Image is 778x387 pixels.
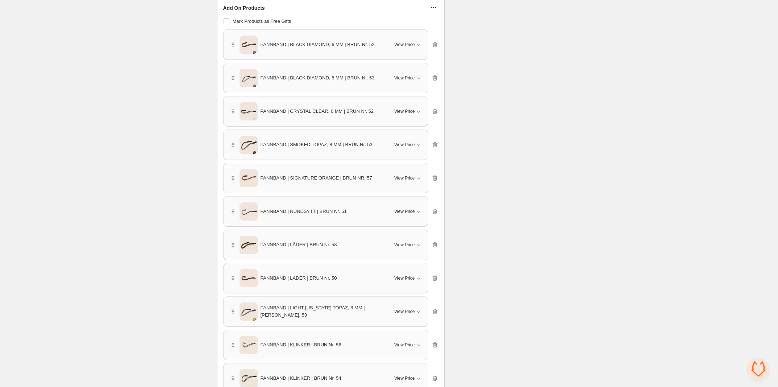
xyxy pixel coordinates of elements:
[390,339,426,351] button: View Price
[390,206,426,217] button: View Price
[390,172,426,184] button: View Price
[748,358,769,380] a: Открытый чат
[261,141,373,148] span: PANNBAND | SMOKED TOPAZ, 8 MM | BRUN Nr. 53
[240,67,258,90] img: PANNBAND | BLACK DIAMOND, 8 MM | BRUN Nr. 53
[261,304,384,319] span: PANNBAND | LIGHT [US_STATE] TOPAZ, 8 MM | [PERSON_NAME]. 53
[394,142,415,148] span: View Price
[240,133,258,156] img: PANNBAND | SMOKED TOPAZ, 8 MM | BRUN Nr. 53
[261,275,337,282] span: PANNBAND | LÄDER | BRUN Nr. 50
[240,300,258,323] img: PANNBAND | LIGHT COLORADO TOPAZ, 8 MM | BRUN Nr. 53
[261,241,337,248] span: PANNBAND | LÄDER | BRUN Nr. 58
[390,139,426,151] button: View Price
[240,33,258,56] img: PANNBAND | BLACK DIAMOND, 6 MM | BRUN Nr. 52
[240,200,258,223] img: PANNBAND | RUNDSYTT | BRUN Nr. 51
[240,167,258,190] img: PANNBAND | SIGNATURE ORANGE | BRUN NR. 57
[390,372,426,384] button: View Price
[240,234,258,256] img: PANNBAND | LÄDER | BRUN Nr. 58
[261,108,374,115] span: PANNBAND | CRYSTAL CLEAR, 6 MM | BRUN Nr. 52
[390,306,426,317] button: View Price
[394,209,415,214] span: View Price
[261,208,347,215] span: PANNBAND | RUNDSYTT | BRUN Nr. 51
[394,275,415,281] span: View Price
[394,375,415,381] span: View Price
[394,108,415,114] span: View Price
[240,267,258,290] img: PANNBAND | LÄDER | BRUN Nr. 50
[261,341,341,349] span: PANNBAND | KLINKER | BRUN Nr. 56
[261,375,341,382] span: PANNBAND | KLINKER | BRUN Nr. 54
[390,39,426,50] button: View Price
[390,106,426,117] button: View Price
[390,72,426,84] button: View Price
[261,41,375,48] span: PANNBAND | BLACK DIAMOND, 6 MM | BRUN Nr. 52
[233,18,291,24] span: Mark Products as Free Gifts
[394,75,415,81] span: View Price
[394,175,415,181] span: View Price
[390,272,426,284] button: View Price
[223,4,265,12] span: Add On Products
[261,74,375,82] span: PANNBAND | BLACK DIAMOND, 8 MM | BRUN Nr. 53
[394,242,415,248] span: View Price
[394,309,415,314] span: View Price
[390,239,426,251] button: View Price
[240,334,258,357] img: PANNBAND | KLINKER | BRUN Nr. 56
[261,174,372,182] span: PANNBAND | SIGNATURE ORANGE | BRUN NR. 57
[394,342,415,348] span: View Price
[394,42,415,48] span: View Price
[240,100,258,123] img: PANNBAND | CRYSTAL CLEAR, 6 MM | BRUN Nr. 52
